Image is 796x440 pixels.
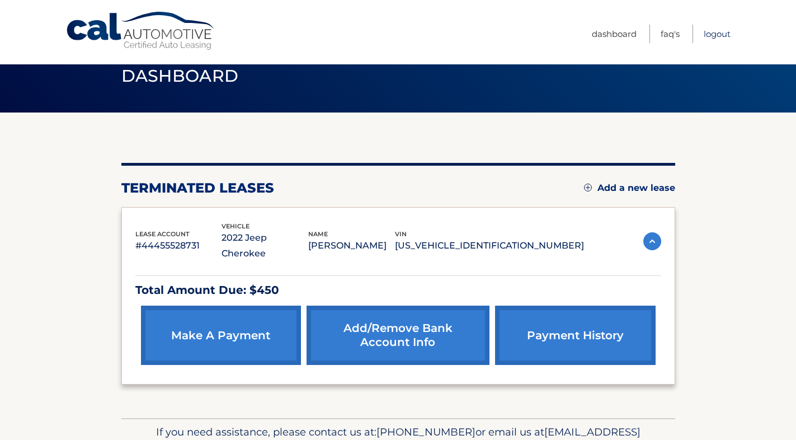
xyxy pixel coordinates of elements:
[121,180,274,196] h2: terminated leases
[307,306,489,365] a: Add/Remove bank account info
[704,25,731,43] a: Logout
[495,306,655,365] a: payment history
[135,280,661,300] p: Total Amount Due: $450
[135,238,222,254] p: #44455528731
[395,238,584,254] p: [US_VEHICLE_IDENTIFICATION_NUMBER]
[643,232,661,250] img: accordion-active.svg
[141,306,301,365] a: make a payment
[592,25,637,43] a: Dashboard
[308,238,395,254] p: [PERSON_NAME]
[584,184,592,191] img: add.svg
[584,182,675,194] a: Add a new lease
[65,11,216,51] a: Cal Automotive
[222,222,249,230] span: vehicle
[395,230,407,238] span: vin
[661,25,680,43] a: FAQ's
[222,230,308,261] p: 2022 Jeep Cherokee
[376,425,475,438] span: [PHONE_NUMBER]
[121,65,239,86] span: Dashboard
[135,230,190,238] span: lease account
[308,230,328,238] span: name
